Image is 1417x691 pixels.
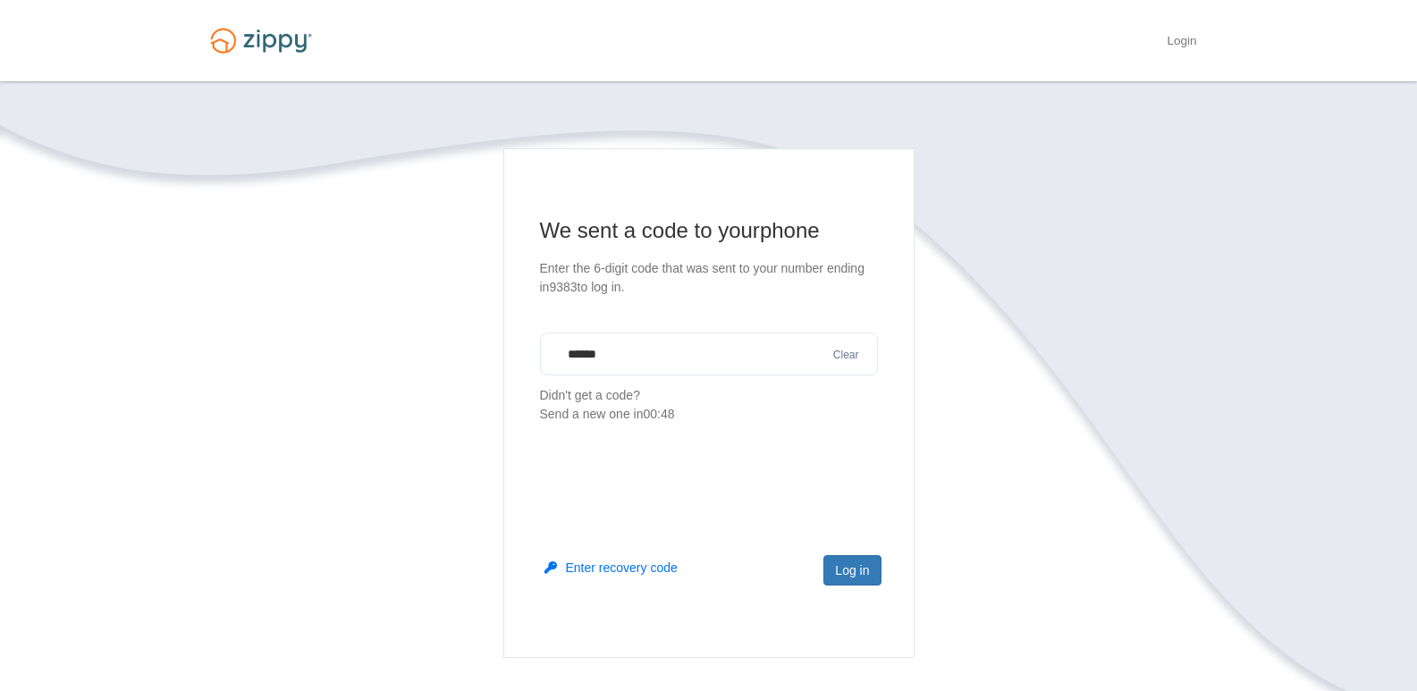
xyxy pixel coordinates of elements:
a: Login [1167,34,1196,52]
div: Send a new one in 00:48 [540,405,878,424]
button: Clear [828,347,865,364]
button: Log in [823,555,881,586]
h1: We sent a code to your phone [540,216,878,245]
img: Logo [199,20,323,62]
p: Enter the 6-digit code that was sent to your number ending in 9383 to log in. [540,259,878,297]
button: Enter recovery code [544,559,678,577]
p: Didn't get a code? [540,386,878,424]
